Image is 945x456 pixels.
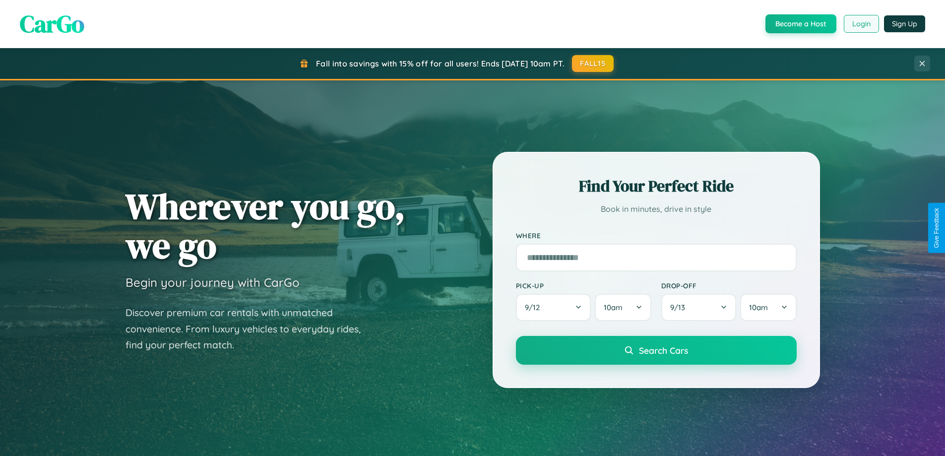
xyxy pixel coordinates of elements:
[525,303,545,312] span: 9 / 12
[572,55,614,72] button: FALL15
[749,303,768,312] span: 10am
[595,294,651,321] button: 10am
[20,7,84,40] span: CarGo
[740,294,796,321] button: 10am
[516,281,651,290] label: Pick-up
[604,303,623,312] span: 10am
[126,187,405,265] h1: Wherever you go, we go
[516,202,797,216] p: Book in minutes, drive in style
[844,15,879,33] button: Login
[516,294,591,321] button: 9/12
[516,336,797,365] button: Search Cars
[126,305,374,353] p: Discover premium car rentals with unmatched convenience. From luxury vehicles to everyday rides, ...
[661,294,737,321] button: 9/13
[516,231,797,240] label: Where
[316,59,565,68] span: Fall into savings with 15% off for all users! Ends [DATE] 10am PT.
[516,175,797,197] h2: Find Your Perfect Ride
[765,14,836,33] button: Become a Host
[126,275,300,290] h3: Begin your journey with CarGo
[933,208,940,248] div: Give Feedback
[661,281,797,290] label: Drop-off
[884,15,925,32] button: Sign Up
[670,303,690,312] span: 9 / 13
[639,345,688,356] span: Search Cars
